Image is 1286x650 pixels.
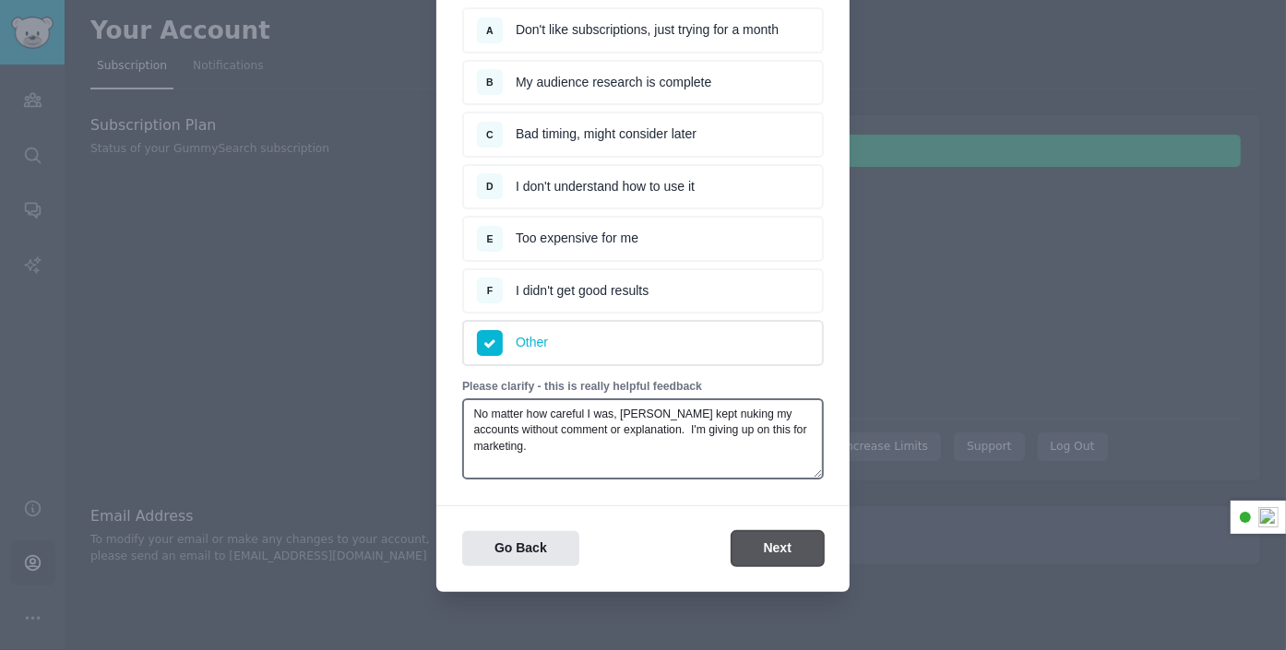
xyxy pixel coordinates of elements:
span: B [486,77,494,88]
span: D [486,181,494,192]
span: F [487,285,493,296]
p: Please clarify - this is really helpful feedback [462,379,824,396]
button: Go Back [462,531,579,567]
span: E [486,233,493,244]
span: C [486,129,494,140]
span: A [486,25,494,36]
button: Next [732,531,824,567]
